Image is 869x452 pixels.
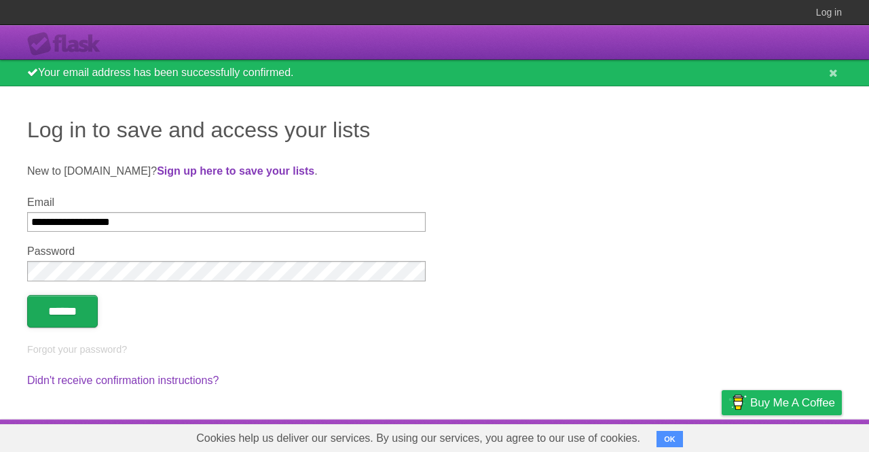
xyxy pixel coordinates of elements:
[27,245,426,258] label: Password
[541,423,570,449] a: About
[657,431,683,447] button: OK
[157,165,314,177] a: Sign up here to save your lists
[658,423,688,449] a: Terms
[586,423,641,449] a: Developers
[756,423,842,449] a: Suggest a feature
[722,390,842,415] a: Buy me a coffee
[27,344,127,355] a: Forgot your password?
[27,375,219,386] a: Didn't receive confirmation instructions?
[728,391,747,414] img: Buy me a coffee
[704,423,739,449] a: Privacy
[27,196,426,209] label: Email
[27,32,109,56] div: Flask
[183,425,654,452] span: Cookies help us deliver our services. By using our services, you agree to our use of cookies.
[27,163,842,179] p: New to [DOMAIN_NAME]? .
[750,391,835,415] span: Buy me a coffee
[27,114,842,146] h1: Log in to save and access your lists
